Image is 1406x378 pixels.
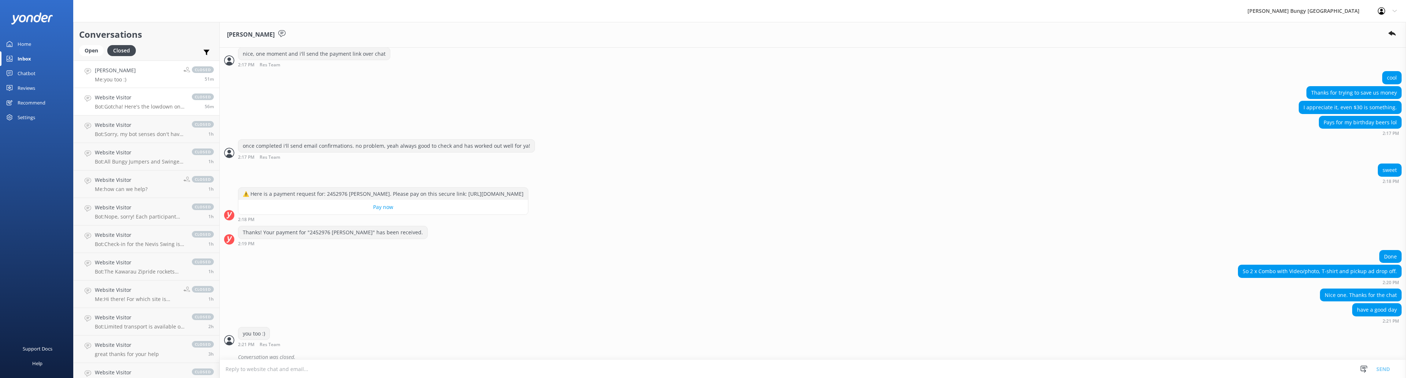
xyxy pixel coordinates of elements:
span: Sep 07 2025 01:24pm (UTC +12:00) Pacific/Auckland [208,241,214,247]
a: Website VisitorMe:how can we help?closed1h [74,170,219,198]
a: Closed [107,46,140,54]
div: Thanks! Your payment for "2452976 [PERSON_NAME]" has been received. [238,226,427,239]
span: Sep 07 2025 02:21pm (UTC +12:00) Pacific/Auckland [205,76,214,82]
div: Support Docs [23,341,52,356]
span: Sep 07 2025 12:56pm (UTC +12:00) Pacific/Auckland [208,323,214,330]
div: Help [32,356,42,371]
p: Bot: Nope, sorry! Each participant needs to meet the minimum weight requirement on their own. For... [95,213,185,220]
strong: 2:20 PM [1383,280,1399,285]
span: Sep 07 2025 01:56pm (UTC +12:00) Pacific/Auckland [208,158,214,165]
span: Sep 07 2025 02:16pm (UTC +12:00) Pacific/Auckland [205,103,214,110]
span: Sep 07 2025 01:15pm (UTC +12:00) Pacific/Auckland [208,296,214,302]
div: Conversation was closed. [238,351,1402,363]
div: cool [1383,71,1401,84]
a: Website VisitorBot:Gotcha! Here's the lowdown on our opening hours: - **Queenstown Reservations O... [74,88,219,115]
span: closed [192,203,214,210]
span: closed [192,176,214,183]
span: Res Team [260,155,280,160]
img: yonder-white-logo.png [11,12,53,25]
div: Sep 07 2025 02:17pm (UTC +12:00) Pacific/Auckland [238,154,535,160]
div: Sep 07 2025 02:19pm (UTC +12:00) Pacific/Auckland [238,241,428,246]
a: Website VisitorMe:Hi there! For which site is this? [PERSON_NAME][GEOGRAPHIC_DATA], [GEOGRAPHIC_D... [74,280,219,308]
strong: 2:17 PM [238,155,254,160]
h2: Conversations [79,27,214,41]
div: Thanks for trying to save us money [1307,87,1401,99]
span: closed [192,313,214,320]
div: Chatbot [18,66,36,81]
div: you too :) [238,327,269,340]
div: Reviews [18,81,35,95]
span: Sep 07 2025 01:26pm (UTC +12:00) Pacific/Auckland [208,213,214,220]
p: Me: you too :) [95,76,136,83]
p: great thanks for your help [95,351,159,357]
h4: Website Visitor [95,286,178,294]
strong: 2:19 PM [238,242,254,246]
h4: Website Visitor [95,231,185,239]
h4: Website Visitor [95,176,148,184]
span: closed [192,93,214,100]
span: Sep 07 2025 11:46am (UTC +12:00) Pacific/Auckland [208,351,214,357]
p: Bot: Check-in for the Nevis Swing is at the [GEOGRAPHIC_DATA], [STREET_ADDRESS]. Make sure to che... [95,241,185,247]
div: I appreciate it, even $30 is something. [1299,101,1401,114]
p: Bot: Limited transport is available on select days for the [GEOGRAPHIC_DATA]. If you’ve booked, g... [95,323,185,330]
span: Res Team [260,63,280,67]
strong: 2:17 PM [1383,131,1399,136]
a: Website VisitorBot:All Bungy Jumpers and Swingers need to be at least [DEMOGRAPHIC_DATA] and 35kg... [74,143,219,170]
a: Website VisitorBot:Check-in for the Nevis Swing is at the [GEOGRAPHIC_DATA], [STREET_ADDRESS]. Ma... [74,225,219,253]
h4: Website Visitor [95,258,185,267]
div: Open [79,45,104,56]
div: So 2 x Combo with Video/photo, T-shirt and pickup ad drop off. [1238,265,1401,278]
div: Sep 07 2025 02:18pm (UTC +12:00) Pacific/Auckland [1378,179,1402,184]
div: Closed [107,45,136,56]
a: Website VisitorBot:Sorry, my bot senses don't have an answer for that, please try and rephrase yo... [74,115,219,143]
span: closed [192,368,214,375]
h4: Website Visitor [95,368,185,377]
span: closed [192,341,214,348]
h4: Website Visitor [95,148,185,157]
p: Bot: Gotcha! Here's the lowdown on our opening hours: - **Queenstown Reservations Office**: 9am -... [95,103,185,110]
span: closed [192,286,214,293]
span: closed [192,121,214,128]
span: closed [192,66,214,73]
a: Website VisitorBot:The Kawarau Zipride rockets you down a 130m line at over 60km/h. It's a quick,... [74,253,219,280]
a: Website Visitorgreat thanks for your helpclosed3h [74,335,219,363]
h3: [PERSON_NAME] [227,30,275,40]
p: Me: Hi there! For which site is this? [PERSON_NAME][GEOGRAPHIC_DATA], [GEOGRAPHIC_DATA] etc. [95,296,178,302]
div: once completed i'll send email confirmations. no problem, yeah always good to check and has worke... [238,140,535,152]
div: Sep 07 2025 02:20pm (UTC +12:00) Pacific/Auckland [1238,280,1402,285]
strong: 2:18 PM [1383,179,1399,184]
h4: [PERSON_NAME] [95,66,136,74]
div: Sep 07 2025 02:17pm (UTC +12:00) Pacific/Auckland [238,62,390,67]
div: Sep 07 2025 02:17pm (UTC +12:00) Pacific/Auckland [1319,131,1402,136]
a: Pay now [238,200,528,214]
strong: 2:17 PM [238,63,254,67]
div: Sep 07 2025 02:18pm (UTC +12:00) Pacific/Auckland [238,217,528,222]
strong: 2:21 PM [238,342,254,347]
strong: 2:18 PM [238,217,254,222]
p: Bot: Sorry, my bot senses don't have an answer for that, please try and rephrase your question, I... [95,131,185,137]
h4: Website Visitor [95,203,185,212]
a: Website VisitorBot:Nope, sorry! Each participant needs to meet the minimum weight requirement on ... [74,198,219,225]
a: Website VisitorBot:Limited transport is available on select days for the [GEOGRAPHIC_DATA]. If yo... [74,308,219,335]
h4: Website Visitor [95,93,185,102]
div: Sep 07 2025 02:21pm (UTC +12:00) Pacific/Auckland [1352,318,1402,323]
span: closed [192,231,214,238]
a: [PERSON_NAME]Me:you too :)closed51m [74,60,219,88]
div: nice, one moment and i'll send the payment link over chat [238,48,390,60]
div: Recommend [18,95,45,110]
span: Sep 07 2025 01:45pm (UTC +12:00) Pacific/Auckland [208,186,214,192]
div: Sep 07 2025 02:21pm (UTC +12:00) Pacific/Auckland [238,342,304,347]
div: ⚠️ Here is a payment request for: 2452976 [PERSON_NAME]. Please pay on this secure link: [URL][DO... [238,188,528,200]
div: sweet [1378,164,1401,176]
span: closed [192,148,214,155]
span: closed [192,258,214,265]
p: Bot: The Kawarau Zipride rockets you down a 130m line at over 60km/h. It's a quick, [MEDICAL_DATA... [95,268,185,275]
div: 2025-09-07T02:26:58.317 [224,351,1402,363]
span: Res Team [260,342,280,347]
div: Home [18,37,31,51]
a: Open [79,46,107,54]
p: Me: how can we help? [95,186,148,192]
span: Sep 07 2025 02:06pm (UTC +12:00) Pacific/Auckland [208,131,214,137]
div: Inbox [18,51,31,66]
strong: 2:21 PM [1383,319,1399,323]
